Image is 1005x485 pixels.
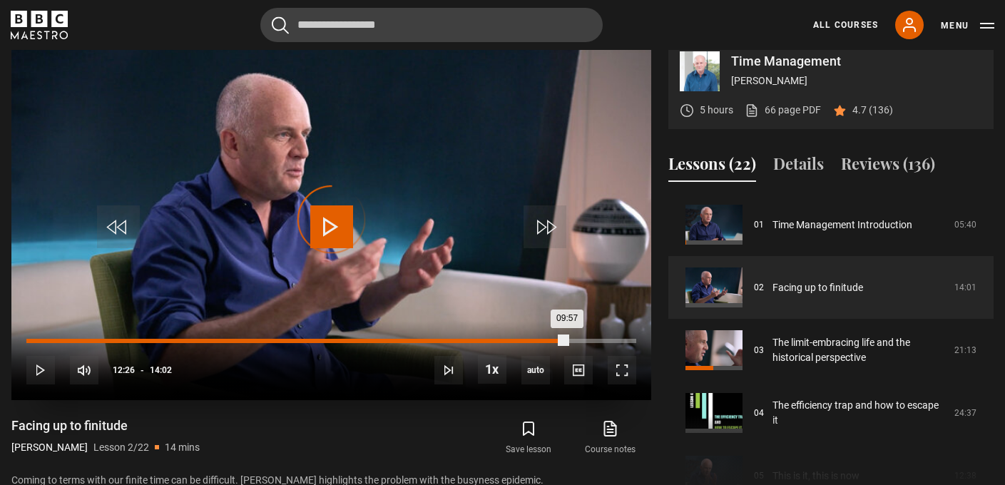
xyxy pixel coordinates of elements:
a: Time Management Introduction [772,218,912,233]
a: Course notes [570,417,651,459]
p: 4.7 (136) [852,103,893,118]
button: Toggle navigation [941,19,994,33]
span: 14:02 [150,357,172,383]
span: - [141,365,144,375]
a: The efficiency trap and how to escape it [772,398,946,428]
button: Lessons (22) [668,152,756,182]
a: 66 page PDF [745,103,821,118]
p: 5 hours [700,103,733,118]
p: [PERSON_NAME] [731,73,982,88]
button: Playback Rate [478,355,506,384]
div: Current quality: 720p [521,356,550,384]
button: Play [26,356,55,384]
button: Next Lesson [434,356,463,384]
a: All Courses [813,19,878,31]
button: Submit the search query [272,16,289,34]
span: 12:26 [113,357,135,383]
svg: BBC Maestro [11,11,68,39]
button: Fullscreen [608,356,636,384]
a: Facing up to finitude [772,280,863,295]
span: auto [521,356,550,384]
p: Lesson 2/22 [93,440,149,455]
p: [PERSON_NAME] [11,440,88,455]
button: Mute [70,356,98,384]
button: Captions [564,356,593,384]
button: Details [773,152,824,182]
video-js: Video Player [11,40,651,400]
p: 14 mins [165,440,200,455]
input: Search [260,8,603,42]
button: Save lesson [488,417,569,459]
h1: Facing up to finitude [11,417,200,434]
p: Time Management [731,55,982,68]
div: Progress Bar [26,339,636,343]
a: The limit-embracing life and the historical perspective [772,335,946,365]
button: Reviews (136) [841,152,935,182]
